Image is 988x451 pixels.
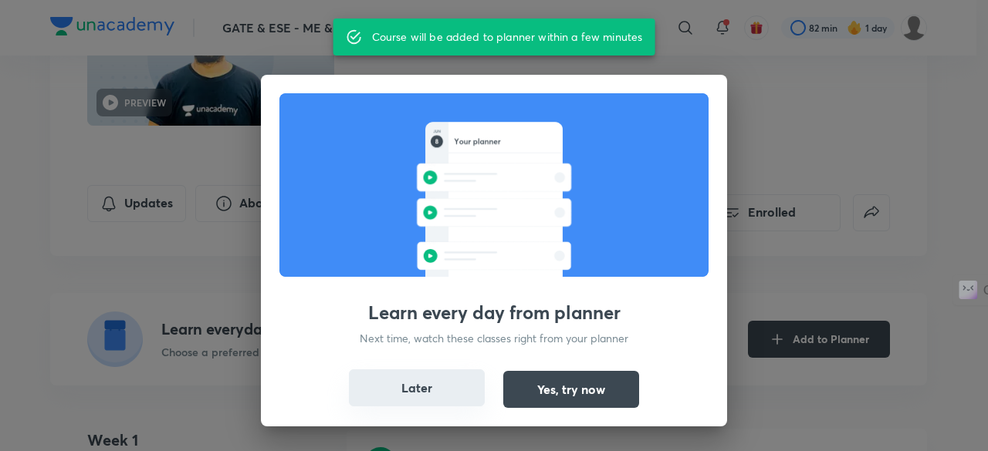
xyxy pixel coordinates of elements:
p: Next time, watch these classes right from your planner [360,330,628,346]
g: PM [427,249,432,251]
g: Your planner [455,139,501,146]
g: 5:00 [424,197,436,200]
g: PM [427,206,432,208]
g: 8 [435,140,438,144]
button: Yes, try now [503,371,639,408]
g: 5:00 [424,162,436,166]
h3: Learn every day from planner [368,301,621,324]
button: Later [349,369,485,406]
div: Course will be added to planner within a few minutes [372,23,643,51]
g: 5:00 [424,240,436,244]
g: PM [427,171,432,173]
